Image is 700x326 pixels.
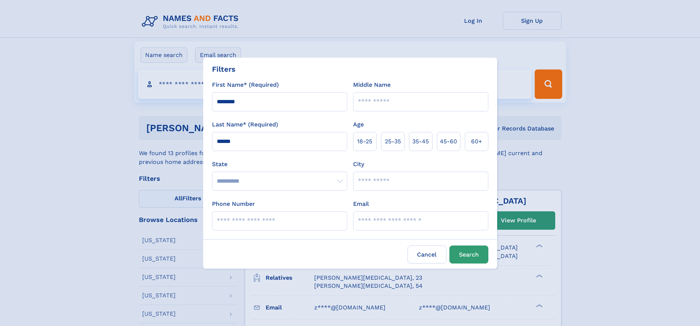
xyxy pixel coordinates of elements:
label: Middle Name [353,80,391,89]
label: Email [353,200,369,208]
span: 25‑35 [385,137,401,146]
label: Phone Number [212,200,255,208]
label: State [212,160,347,169]
button: Search [449,246,488,264]
label: Cancel [408,246,446,264]
label: Age [353,120,364,129]
span: 18‑25 [357,137,372,146]
label: Last Name* (Required) [212,120,278,129]
span: 45‑60 [440,137,457,146]
span: 60+ [471,137,482,146]
label: First Name* (Required) [212,80,279,89]
label: City [353,160,364,169]
div: Filters [212,64,236,75]
span: 35‑45 [412,137,429,146]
